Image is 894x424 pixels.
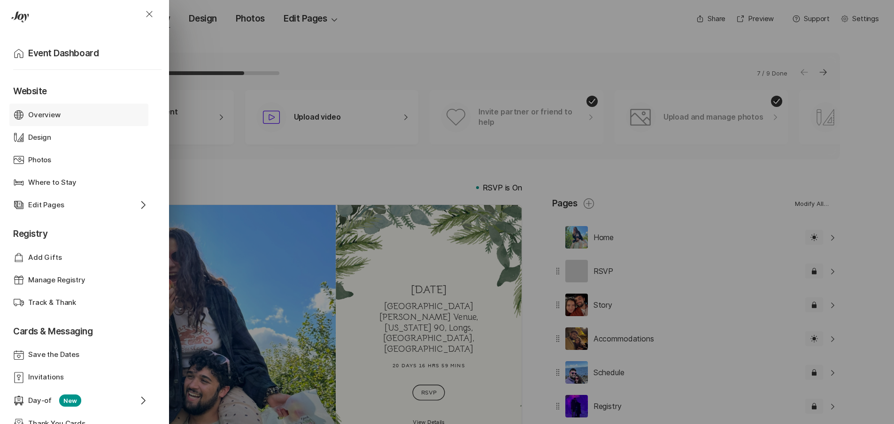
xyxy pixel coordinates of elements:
p: View Details [522,300,567,317]
a: Where to Stay [13,171,152,194]
a: Track & Thank [13,291,152,314]
p: Design [28,132,51,143]
p: Alyssa & Nico [41,353,209,386]
p: Add Gifts [28,252,62,263]
a: Overview [13,104,152,126]
a: Manage Registry [13,269,152,291]
a: Invitations [13,366,152,389]
a: Design [13,126,152,149]
a: Save the Dates [13,344,152,366]
a: Event Dashboard [13,41,162,66]
p: [DATE] [452,111,637,129]
p: Track & Thank [28,297,76,308]
p: Overview [28,110,61,121]
p: Registry [13,216,152,246]
button: RSVP [521,255,567,278]
a: View Details [522,300,567,340]
a: Add Gifts [13,246,152,269]
p: Where to Stay [28,177,77,188]
button: Close [132,3,166,25]
p: Manage Registry [28,275,85,286]
p: Event Dashboard [28,47,99,60]
p: Save the Dates [28,349,79,360]
p: New [59,394,81,407]
a: Photos [13,149,152,171]
p: Day-of [28,395,52,406]
p: Cards & Messaging [13,314,152,344]
p: Edit Pages [28,200,64,211]
p: 20 days 16 hrs 59 mins [452,223,637,233]
p: We can't wait to share our special day with you! [41,393,240,405]
button: Menu [9,9,29,29]
p: Invitations [28,372,63,383]
p: [GEOGRAPHIC_DATA][PERSON_NAME] Venue, [US_STATE] 90, Longs, [GEOGRAPHIC_DATA], [GEOGRAPHIC_DATA] [452,137,637,212]
p: Photos [28,155,51,166]
p: Website [13,74,152,104]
